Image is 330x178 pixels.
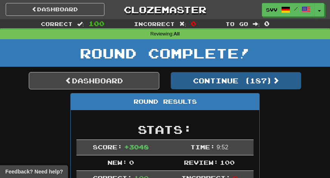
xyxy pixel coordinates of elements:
[262,3,315,17] a: svv /
[41,21,73,27] span: Correct
[220,159,235,166] span: 100
[93,143,122,150] span: Score:
[6,3,104,16] a: Dashboard
[107,159,127,166] span: New:
[253,21,260,26] span: :
[3,46,327,61] h1: Round Complete!
[76,123,254,136] h2: Stats:
[77,21,84,26] span: :
[134,21,175,27] span: Incorrect
[264,20,269,27] span: 0
[116,3,215,16] a: Clozemaster
[5,168,63,175] span: Open feedback widget
[216,144,228,150] span: 9 : 52
[179,21,186,26] span: :
[184,159,218,166] span: Review:
[266,6,277,13] span: svv
[190,143,215,150] span: Time:
[71,94,259,110] div: Round Results
[124,143,149,150] span: + 3048
[174,31,180,37] strong: All
[294,6,298,11] span: /
[191,20,196,27] span: 0
[171,72,301,89] button: Continue (187)
[29,72,159,89] a: Dashboard
[129,159,134,166] span: 0
[89,20,104,27] span: 100
[226,21,248,27] span: To go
